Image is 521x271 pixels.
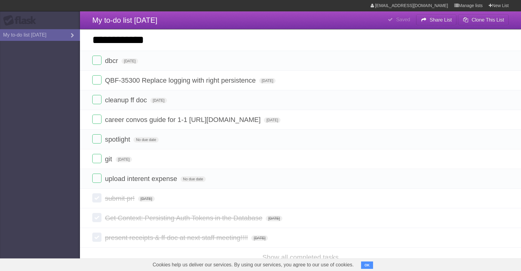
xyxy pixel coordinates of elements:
span: spotlight [105,135,132,143]
span: [DATE] [150,98,167,103]
div: Flask [3,15,40,26]
span: QBF-35300 Replace logging with right persistence [105,77,257,84]
b: Clone This List [471,17,504,22]
span: Cookies help us deliver our services. By using our services, you agree to our use of cookies. [146,259,360,271]
span: [DATE] [259,78,276,84]
label: Done [92,233,101,242]
b: Saved [396,17,410,22]
button: Share List [416,14,457,26]
label: Done [92,154,101,163]
span: [DATE] [116,157,132,162]
label: Done [92,193,101,202]
label: Done [92,134,101,143]
span: present receipts & ff doc at next staff meeting!!!! [105,234,249,242]
label: Done [92,56,101,65]
span: git [105,155,113,163]
span: [DATE] [264,117,280,123]
label: Done [92,174,101,183]
span: No due date [181,176,205,182]
span: My to-do list [DATE] [92,16,157,24]
span: No due date [133,137,158,143]
span: [DATE] [266,216,282,221]
b: Share List [430,17,452,22]
span: dbcr [105,57,120,65]
a: Show all completed tasks [262,253,339,261]
label: Done [92,213,101,222]
span: [DATE] [251,235,268,241]
label: Done [92,95,101,104]
button: OK [361,261,373,269]
span: cleanup ff doc [105,96,149,104]
span: upload interent expense [105,175,179,183]
span: Get Context: Persisting Auth Tokens in the Database [105,214,264,222]
span: submit pr! [105,194,136,202]
span: [DATE] [121,58,138,64]
span: career convos guide for 1-1 [URL][DOMAIN_NAME] [105,116,262,124]
span: [DATE] [138,196,155,202]
label: Done [92,75,101,84]
button: Clone This List [458,14,509,26]
label: Done [92,115,101,124]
